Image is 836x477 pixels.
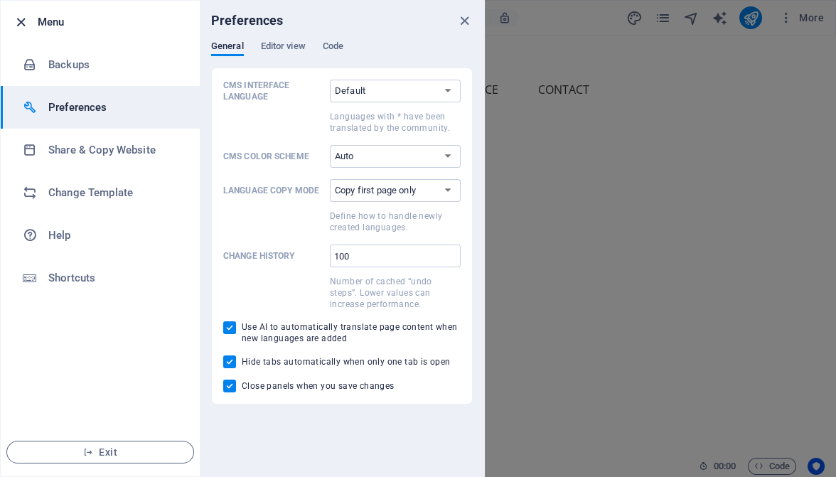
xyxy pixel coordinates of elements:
a: Help [1,214,200,257]
h6: Backups [48,56,180,73]
select: Language Copy ModeDefine how to handle newly created languages. [330,179,461,202]
p: Languages with * have been translated by the community. [330,111,461,134]
p: Language Copy Mode [223,185,324,196]
h6: Preferences [211,12,284,29]
p: Number of cached “undo steps”. Lower values can increase performance. [330,276,461,310]
span: General [211,38,244,58]
input: Change historyNumber of cached “undo steps”. Lower values can increase performance. [330,245,461,267]
select: CMS Interface LanguageLanguages with * have been translated by the community. [330,80,461,102]
h6: Change Template [48,184,180,201]
button: close [456,12,473,29]
span: Hide tabs automatically when only one tab is open [242,356,451,368]
p: CMS Color Scheme [223,151,324,162]
h6: Share & Copy Website [48,141,180,159]
span: Use AI to automatically translate page content when new languages are added [242,321,461,344]
div: Preferences [211,41,473,68]
p: Define how to handle newly created languages. [330,210,461,233]
h6: Help [48,227,180,244]
span: Code [323,38,343,58]
button: Exit [6,441,194,463]
h6: Preferences [48,99,180,116]
p: Change history [223,250,324,262]
span: Close panels when you save changes [242,380,395,392]
select: CMS Color Scheme [330,145,461,168]
h6: Menu [38,14,188,31]
span: Exit [18,446,182,458]
span: Editor view [261,38,306,58]
p: CMS Interface Language [223,80,324,102]
h6: Shortcuts [48,269,180,286]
